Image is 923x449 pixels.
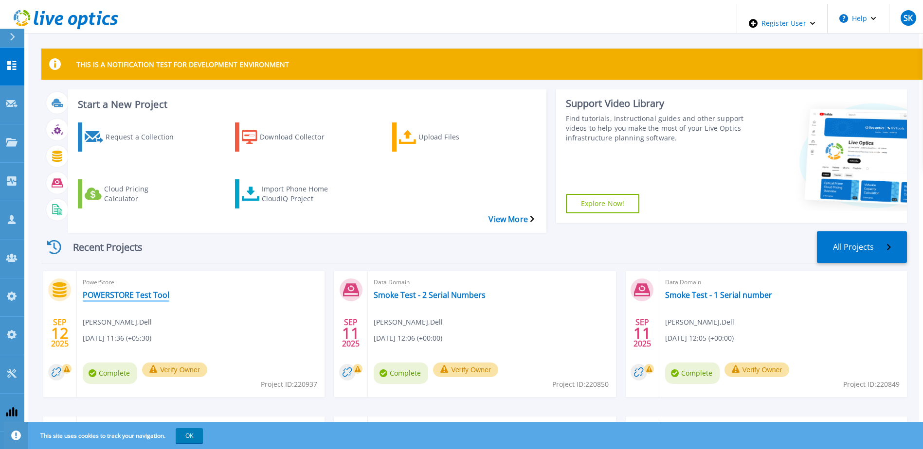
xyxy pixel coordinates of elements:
[83,317,152,328] span: [PERSON_NAME] , Dell
[817,231,907,263] a: All Projects
[262,182,340,206] div: Import Phone Home CloudIQ Project
[904,14,913,22] span: SK
[566,114,744,143] div: Find tutorials, instructional guides and other support videos to help you make the most of your L...
[724,363,790,377] button: Verify Owner
[843,379,900,390] span: Project ID: 220849
[566,194,640,213] a: Explore Now!
[83,333,151,344] span: [DATE] 11:36 (+05:30)
[342,329,360,337] span: 11
[665,317,734,328] span: [PERSON_NAME] , Dell
[342,315,360,351] div: SEP 2025
[83,363,137,384] span: Complete
[633,315,652,351] div: SEP 2025
[261,379,317,390] span: Project ID: 220937
[392,122,510,152] a: Upload Files
[41,235,158,259] div: Recent Projects
[176,428,203,443] button: OK
[78,99,534,110] h3: Start a New Project
[76,60,289,69] p: THIS IS A NOTIFICATION TEST FOR DEVELOPMENT ENVIRONMENT
[737,4,827,43] div: Register User
[235,122,353,152] a: Download Collector
[374,290,486,300] a: Smoke Test - 2 Serial Numbers
[374,363,428,384] span: Complete
[489,215,534,224] a: View More
[260,125,338,149] div: Download Collector
[51,329,69,337] span: 12
[104,182,182,206] div: Cloud Pricing Calculator
[433,363,498,377] button: Verify Owner
[665,333,734,344] span: [DATE] 12:05 (+00:00)
[78,122,196,152] a: Request a Collection
[83,290,169,300] a: POWERSTORE Test Tool
[665,277,901,288] span: Data Domain
[374,277,610,288] span: Data Domain
[552,379,609,390] span: Project ID: 220850
[374,317,443,328] span: [PERSON_NAME] , Dell
[633,329,651,337] span: 11
[828,4,888,33] button: Help
[51,315,69,351] div: SEP 2025
[665,290,772,300] a: Smoke Test - 1 Serial number
[566,97,744,110] div: Support Video Library
[665,363,720,384] span: Complete
[374,333,442,344] span: [DATE] 12:06 (+00:00)
[78,179,196,208] a: Cloud Pricing Calculator
[142,363,207,377] button: Verify Owner
[31,428,203,443] span: This site uses cookies to track your navigation.
[83,277,319,288] span: PowerStore
[106,125,183,149] div: Request a Collection
[418,125,496,149] div: Upload Files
